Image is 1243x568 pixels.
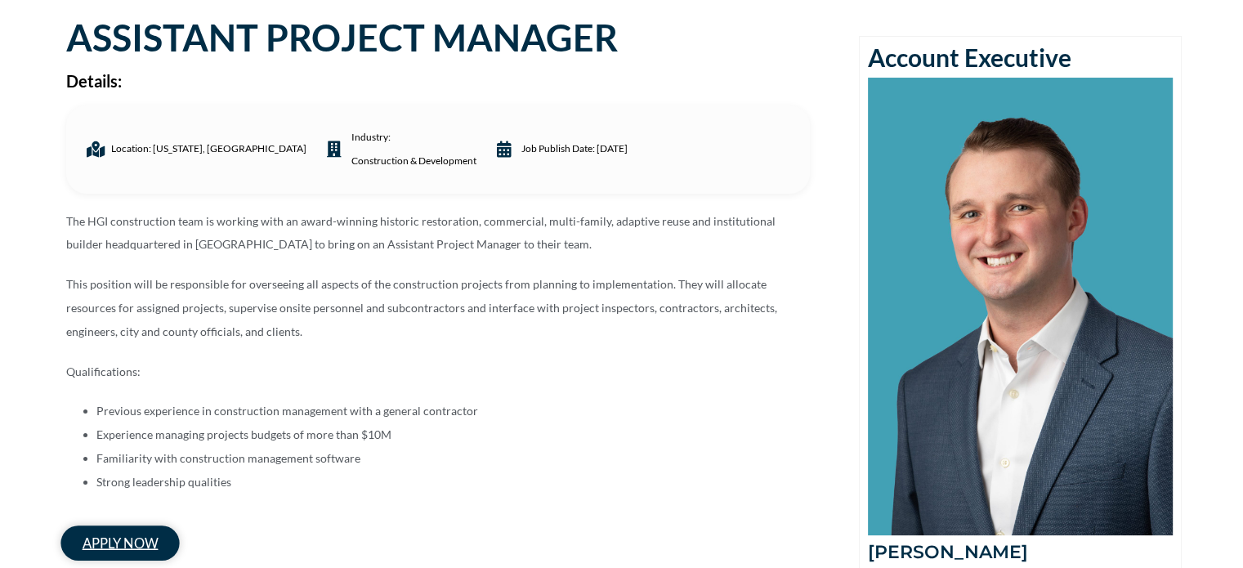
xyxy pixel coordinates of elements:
a: apply now [60,526,179,561]
li: Previous experience in construction management with a general contractor [96,400,810,423]
li: Strong leadership qualities [96,471,810,494]
h1: ASSISTANT PROJECT MANAGER [66,20,810,56]
p: This position will be responsible for overseeing all aspects of the construction projects from pl... [66,273,810,343]
span: Location: [US_STATE], [GEOGRAPHIC_DATA] [107,137,306,161]
h2: [PERSON_NAME] [868,543,1173,561]
p: Qualifications: [66,360,810,384]
span: apply now [82,536,157,550]
li: Experience managing projects budgets of more than $10M [96,423,810,447]
a: Construction & Development [351,150,476,173]
h2: Account Executive [868,45,1173,69]
span: industry: [347,126,476,173]
li: Familiarity with construction management software [96,447,810,471]
h2: Details: [66,73,810,89]
span: Job Publish date: [DATE] [517,137,628,161]
p: The HGI construction team is working with an award-winning historic restoration, commercial, mult... [66,210,810,257]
